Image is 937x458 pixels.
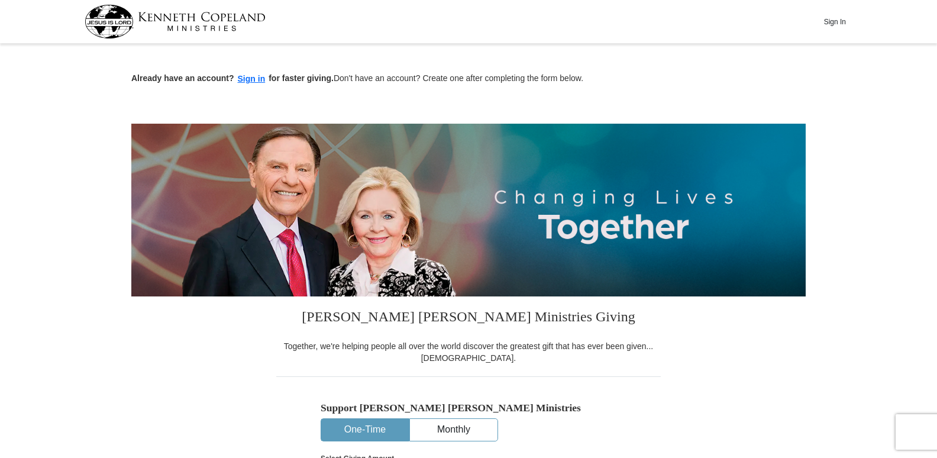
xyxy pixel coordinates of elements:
[276,296,661,340] h3: [PERSON_NAME] [PERSON_NAME] Ministries Giving
[817,12,852,31] button: Sign In
[321,419,409,441] button: One-Time
[276,340,661,364] div: Together, we're helping people all over the world discover the greatest gift that has ever been g...
[131,72,806,86] p: Don't have an account? Create one after completing the form below.
[321,402,616,414] h5: Support [PERSON_NAME] [PERSON_NAME] Ministries
[234,72,269,86] button: Sign in
[131,73,334,83] strong: Already have an account? for faster giving.
[410,419,497,441] button: Monthly
[85,5,266,38] img: kcm-header-logo.svg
